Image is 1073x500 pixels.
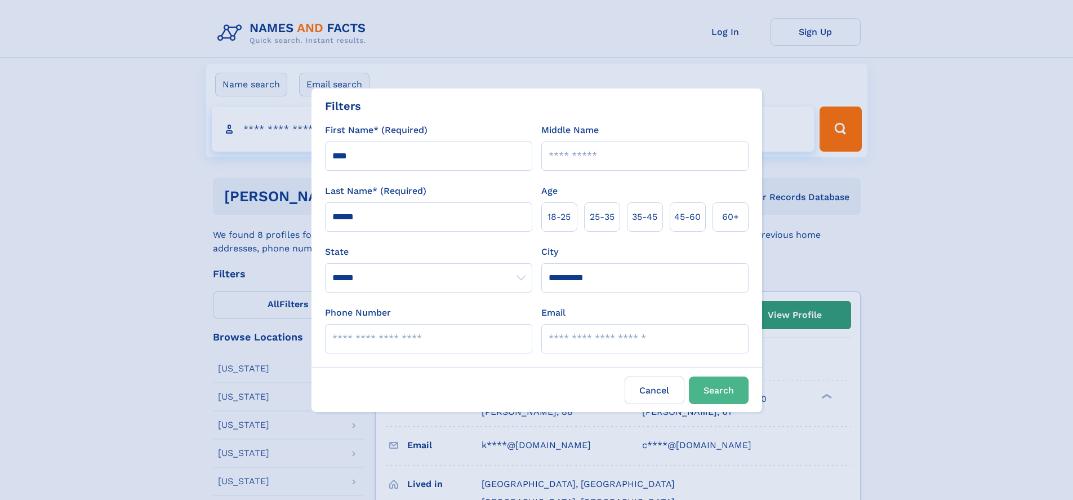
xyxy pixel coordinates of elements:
label: Last Name* (Required) [325,184,426,198]
label: Cancel [625,377,684,404]
label: State [325,245,532,259]
label: Age [541,184,558,198]
label: Middle Name [541,123,599,137]
label: City [541,245,558,259]
span: 25‑35 [590,210,615,224]
span: 60+ [722,210,739,224]
button: Search [689,377,749,404]
span: 45‑60 [674,210,701,224]
div: Filters [325,98,361,114]
span: 35‑45 [632,210,657,224]
label: Email [541,306,566,320]
label: First Name* (Required) [325,123,428,137]
label: Phone Number [325,306,391,320]
span: 18‑25 [547,210,571,224]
